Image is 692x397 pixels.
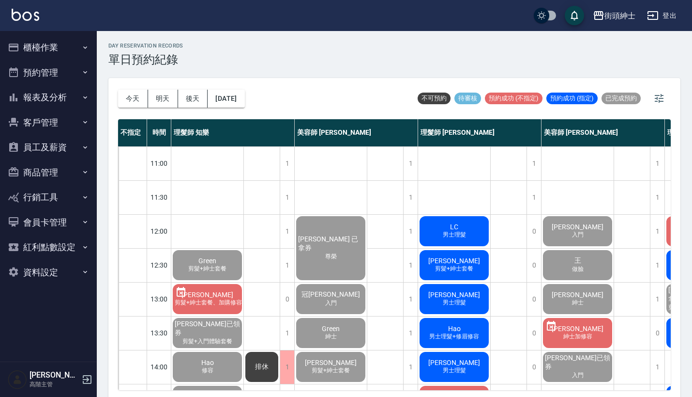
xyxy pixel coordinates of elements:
span: [PERSON_NAME] [550,325,605,333]
div: 12:30 [147,248,171,282]
div: 時間 [147,119,171,146]
div: 1 [650,283,664,316]
div: 美容師 [PERSON_NAME] [542,119,665,146]
span: 紳士加修容 [561,333,594,341]
span: 待審核 [454,94,481,103]
div: 1 [280,181,294,214]
button: 資料設定 [4,260,93,285]
span: 入門 [323,299,339,307]
span: 男士理髮 [441,299,468,307]
div: 理髮師 知樂 [171,119,295,146]
div: 1 [403,350,418,384]
span: 入門 [570,231,586,239]
div: 不指定 [118,119,147,146]
div: 0 [527,317,541,350]
div: 0 [650,317,664,350]
span: 修容 [200,366,215,375]
div: 12:00 [147,214,171,248]
span: 已完成預約 [602,94,641,103]
span: 紳士 [570,299,586,307]
button: 櫃檯作業 [4,35,93,60]
button: 今天 [118,90,148,108]
button: 客戶管理 [4,110,93,135]
span: 男士理髮+修眉修容 [427,333,481,341]
button: save [565,6,584,25]
div: 街頭紳士 [604,10,635,22]
button: 商品管理 [4,160,93,185]
div: 1 [403,317,418,350]
span: [PERSON_NAME] [426,257,482,265]
h5: [PERSON_NAME] [30,370,79,380]
span: [PERSON_NAME] [303,359,359,366]
span: Hao [199,359,216,366]
span: [PERSON_NAME] [550,291,605,299]
div: 美容師 [PERSON_NAME] [295,119,418,146]
span: 王 [572,256,583,265]
span: LC [448,223,460,231]
div: 0 [527,249,541,282]
div: 13:00 [147,282,171,316]
div: 11:30 [147,180,171,214]
div: 1 [280,249,294,282]
div: 13:30 [147,316,171,350]
h2: day Reservation records [108,43,183,49]
span: 冠[PERSON_NAME] [300,290,362,299]
span: [PERSON_NAME] [550,223,605,231]
div: 1 [280,147,294,180]
span: 做臉 [570,265,586,273]
button: 登出 [643,7,680,25]
span: 剪髮+紳士套餐、加購修容修眉 [168,299,251,307]
button: 員工及薪資 [4,135,93,160]
button: 街頭紳士 [589,6,639,26]
span: 剪髮+紳士套餐 [310,366,352,375]
button: 明天 [148,90,178,108]
span: 不可預約 [418,94,451,103]
span: 排休 [253,363,271,371]
div: 1 [650,181,664,214]
div: 0 [280,283,294,316]
button: 報表及分析 [4,85,93,110]
span: [PERSON_NAME] [426,291,482,299]
span: Green [320,325,342,333]
div: 0 [527,215,541,248]
span: 剪髮+紳士套餐 [186,265,228,273]
h3: 單日預約紀錄 [108,53,183,66]
span: 入門 [570,371,586,380]
img: Logo [12,9,39,21]
div: 1 [280,350,294,384]
span: [PERSON_NAME]已領券 [173,320,242,337]
span: [PERSON_NAME] [180,291,235,299]
div: 1 [650,350,664,384]
div: 0 [527,350,541,384]
button: 後天 [178,90,208,108]
span: 男士理髮 [441,231,468,239]
div: 1 [403,283,418,316]
div: 1 [527,147,541,180]
img: Person [8,370,27,389]
p: 高階主管 [30,380,79,389]
span: Hao [446,325,463,333]
div: 1 [403,147,418,180]
span: [PERSON_NAME] 已拿券 [296,235,365,253]
button: 行銷工具 [4,185,93,210]
div: 理髮師 [PERSON_NAME] [418,119,542,146]
button: 預約管理 [4,60,93,85]
div: 1 [403,249,418,282]
span: [PERSON_NAME]已領券 [543,354,612,371]
div: 0 [527,283,541,316]
div: 1 [403,215,418,248]
span: 預約成功 (指定) [546,94,598,103]
span: 男士理髮 [441,366,468,375]
span: 剪髮+紳士套餐 [433,265,475,273]
button: [DATE] [208,90,244,108]
div: 1 [403,181,418,214]
div: 1 [527,181,541,214]
div: 1 [280,215,294,248]
div: 1 [280,317,294,350]
div: 14:00 [147,350,171,384]
span: 尊榮 [323,253,339,261]
button: 會員卡管理 [4,210,93,235]
div: 1 [650,147,664,180]
button: 紅利點數設定 [4,235,93,260]
div: 1 [650,215,664,248]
